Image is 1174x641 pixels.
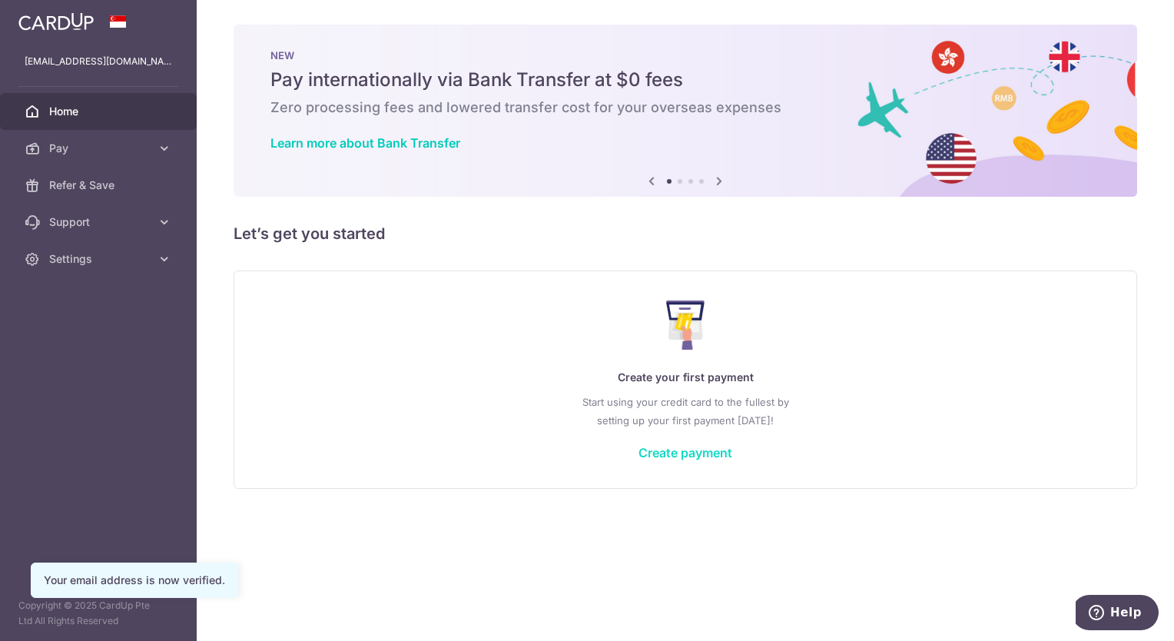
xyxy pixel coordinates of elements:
p: NEW [270,49,1100,61]
p: Start using your credit card to the fullest by setting up your first payment [DATE]! [265,393,1106,430]
div: Your email address is now verified. [44,573,225,588]
span: Support [49,214,151,230]
span: Pay [49,141,151,156]
h5: Let’s get you started [234,221,1137,246]
h5: Pay internationally via Bank Transfer at $0 fees [270,68,1100,92]
p: [EMAIL_ADDRESS][DOMAIN_NAME] [25,54,172,69]
span: Home [49,104,151,119]
a: Learn more about Bank Transfer [270,135,460,151]
img: CardUp [18,12,94,31]
img: Bank transfer banner [234,25,1137,197]
iframe: Opens a widget where you can find more information [1076,595,1159,633]
span: Refer & Save [49,178,151,193]
p: Create your first payment [265,368,1106,387]
a: Create payment [638,445,732,460]
h6: Zero processing fees and lowered transfer cost for your overseas expenses [270,98,1100,117]
img: Make Payment [666,301,705,350]
span: Settings [49,251,151,267]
